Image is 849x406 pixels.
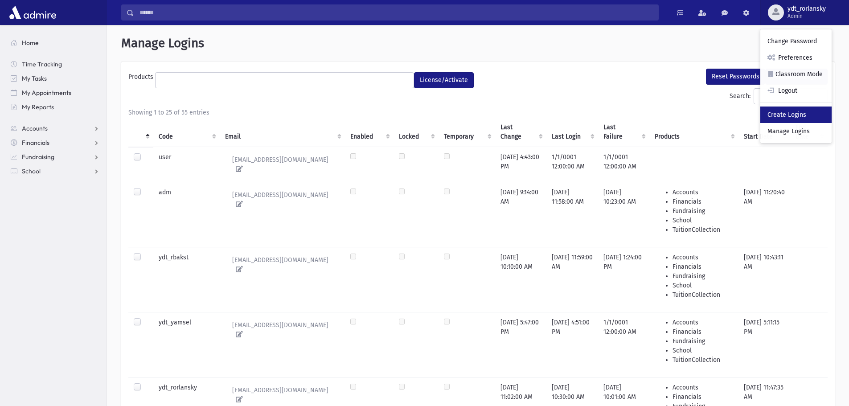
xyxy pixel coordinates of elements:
input: Search: [754,88,828,104]
span: Fundraising [22,153,54,161]
th: Enabled : activate to sort column ascending [345,117,393,147]
td: 1/1/0001 12:00:00 AM [598,147,649,182]
th: Last Failure : activate to sort column ascending [598,117,649,147]
th: Last Change : activate to sort column ascending [495,117,546,147]
a: [EMAIL_ADDRESS][DOMAIN_NAME] [225,253,340,277]
h1: Manage Logins [121,36,835,51]
li: Fundraising [673,336,733,346]
td: [DATE] 1:24:00 PM [598,247,649,312]
td: [DATE] 10:23:00 AM [598,182,649,247]
td: 1/1/0001 12:00:00 AM [546,147,598,182]
span: School [22,167,41,175]
td: [DATE] 4:43:00 PM [495,147,546,182]
li: Financials [673,197,733,206]
a: My Reports [4,100,107,114]
a: [EMAIL_ADDRESS][DOMAIN_NAME] [225,152,340,176]
input: Search [134,4,658,21]
a: My Tasks [4,71,107,86]
label: Search: [730,88,828,104]
td: ydt_rbakst [153,247,220,312]
a: My Appointments [4,86,107,100]
a: [EMAIL_ADDRESS][DOMAIN_NAME] [225,318,340,342]
th: Locked : activate to sort column ascending [394,117,439,147]
a: Create Logins [760,107,832,123]
li: TuitionCollection [673,355,733,365]
th: Last Login : activate to sort column ascending [546,117,598,147]
span: ydt_rorlansky [787,5,826,12]
li: TuitionCollection [673,290,733,299]
span: Accounts [22,124,48,132]
li: TuitionCollection [673,225,733,234]
td: user [153,147,220,182]
a: Home [4,36,107,50]
li: Accounts [673,253,733,262]
td: [DATE] 11:20:40 AM [738,182,790,247]
li: Fundraising [673,206,733,216]
th: Email : activate to sort column ascending [220,117,345,147]
a: School [4,164,107,178]
a: Manage Logins [760,123,832,139]
img: AdmirePro [7,4,58,21]
li: School [673,216,733,225]
td: [DATE] 11:58:00 AM [546,182,598,247]
a: Financials [4,135,107,150]
span: Admin [787,12,826,20]
span: Home [22,39,39,47]
li: Financials [673,262,733,271]
span: Time Tracking [22,60,62,68]
td: [DATE] 9:14:00 AM [495,182,546,247]
th: Start Date : activate to sort column ascending [738,117,790,147]
a: Logout [760,82,832,99]
a: Accounts [4,121,107,135]
th: Code : activate to sort column ascending [153,117,220,147]
td: ydt_yamsel [153,312,220,377]
td: [DATE] 10:43:11 AM [738,247,790,312]
li: Accounts [673,383,733,392]
span: My Reports [22,103,54,111]
th: Products : activate to sort column ascending [649,117,738,147]
td: [DATE] 4:51:00 PM [546,312,598,377]
a: Classroom Mode [760,66,832,82]
li: School [673,281,733,290]
li: Fundraising [673,271,733,281]
a: Fundraising [4,150,107,164]
div: Showing 1 to 25 of 55 entries [128,108,828,117]
li: Accounts [673,188,733,197]
span: My Tasks [22,74,47,82]
li: Financials [673,327,733,336]
th: Temporary : activate to sort column ascending [439,117,495,147]
td: [DATE] 5:11:15 PM [738,312,790,377]
td: [DATE] 10:10:00 AM [495,247,546,312]
button: Reset Passwords [706,69,765,85]
td: [DATE] 11:59:00 AM [546,247,598,312]
li: School [673,346,733,355]
td: [DATE] 5:47:00 PM [495,312,546,377]
span: My Appointments [22,89,71,97]
li: Financials [673,392,733,402]
button: License/Activate [414,72,474,88]
li: Accounts [673,318,733,327]
a: Change Password [760,33,832,49]
a: [EMAIL_ADDRESS][DOMAIN_NAME] [225,188,340,212]
td: adm [153,182,220,247]
th: : activate to sort column descending [128,117,153,147]
a: Preferences [760,49,832,66]
label: Products [128,72,155,85]
a: Time Tracking [4,57,107,71]
td: 1/1/0001 12:00:00 AM [598,312,649,377]
span: Financials [22,139,49,147]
